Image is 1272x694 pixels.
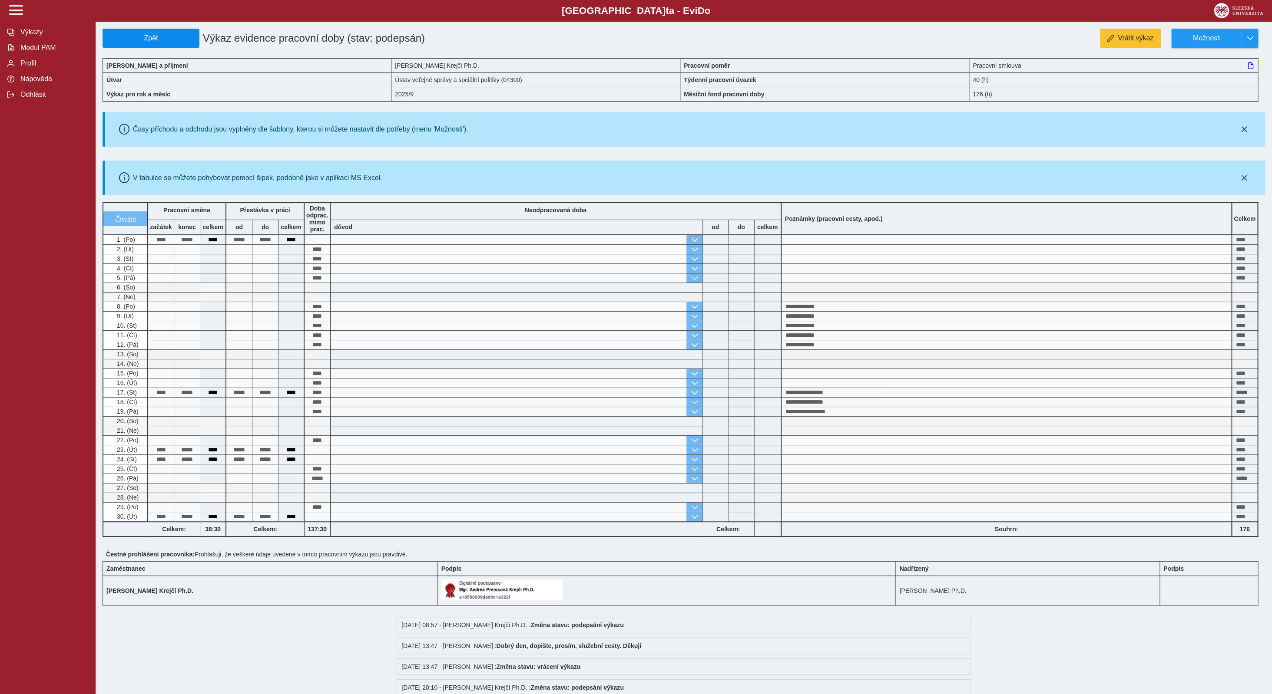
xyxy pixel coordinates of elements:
b: Pracovní směna [163,207,210,214]
button: Možnosti [1171,29,1242,48]
b: Podpis [441,565,461,572]
td: [PERSON_NAME] Ph.D. [896,576,1160,605]
span: 23. (Út) [115,446,137,453]
span: D [697,5,704,16]
b: [GEOGRAPHIC_DATA] a - Evi [26,5,1246,16]
div: 2025/9 [391,87,680,102]
span: 26. (Pá) [115,475,139,482]
span: 17. (St) [115,389,137,396]
span: 19. (Pá) [115,408,139,415]
h1: Výkaz evidence pracovní doby (stav: podepsán) [199,29,587,48]
b: Celkem: [702,526,754,533]
div: 40 (h) [969,72,1258,87]
span: Odhlásit [18,91,88,99]
span: 6. (So) [115,284,135,291]
b: Útvar [106,76,122,83]
span: 9. (Út) [115,312,134,319]
div: [DATE] 13:47 - [PERSON_NAME] : [397,638,971,654]
span: 12. (Pá) [115,341,139,348]
b: Výkaz pro rok a měsíc [106,91,170,98]
span: 15. (Po) [115,370,139,377]
b: Doba odprac. mimo prac. [306,205,328,233]
span: 25. (Čt) [115,465,137,472]
b: Změna stavu: podepsání výkazu [530,684,624,691]
b: do [252,224,278,230]
span: 13. (So) [115,351,139,358]
b: Celkem [1234,215,1255,222]
span: 22. (Po) [115,437,139,444]
b: od [703,224,728,230]
b: [PERSON_NAME] a příjmení [106,62,188,69]
b: od [226,224,252,230]
span: Zpět [106,34,195,42]
b: Změna stavu: vrácení výkazu [496,663,580,670]
span: 20. (So) [115,418,139,424]
span: 11. (Čt) [115,332,137,339]
span: 8. (Po) [115,303,135,310]
b: Souhrn: [994,526,1018,533]
div: Ústav veřejné správy a sociální politiky (04300) [391,72,680,87]
b: 137:30 [305,526,330,533]
span: vrátit [122,215,136,222]
span: 3. (St) [115,255,133,262]
b: důvod [334,224,352,230]
span: 10. (St) [115,322,137,329]
div: Pracovní smlouva [969,58,1258,72]
img: Digitálně podepsáno uživatelem [441,579,563,600]
b: Nadřízený [899,565,928,572]
button: vrátit [103,211,147,226]
b: Týdenní pracovní úvazek [684,76,756,83]
b: Poznámky (pracovní cesty, apod.) [782,215,886,222]
b: Měsíční fond pracovní doby [684,91,764,98]
b: Pracovní poměr [684,62,730,69]
span: 28. (Ne) [115,494,139,501]
div: [PERSON_NAME] Krejčí Ph.D. [391,58,680,72]
span: 1. (Po) [115,236,135,243]
span: 16. (Út) [115,379,137,386]
span: 29. (Po) [115,503,139,510]
b: Celkem: [226,526,304,533]
b: Změna stavu: podepsání výkazu [530,622,624,628]
div: V tabulce se můžete pohybovat pomocí šipek, podobně jako v aplikaci MS Excel. [133,174,382,182]
b: Čestné prohlášení pracovníka: [106,551,195,558]
span: Možnosti [1179,34,1235,42]
span: 4. (Čt) [115,265,134,272]
b: [PERSON_NAME] Krejčí Ph.D. [106,587,193,594]
div: Časy příchodu a odchodu jsou vyplněny dle šablony, kterou si můžete nastavit dle potřeby (menu 'M... [133,125,468,133]
span: 21. (Ne) [115,427,139,434]
button: Zpět [103,29,199,48]
span: Výkazy [18,28,88,36]
b: Přestávka v práci [240,207,290,214]
span: Modul PAM [18,44,88,52]
button: Vrátit výkaz [1100,29,1161,48]
span: 18. (Čt) [115,398,137,405]
span: 30. (Út) [115,513,137,520]
span: 27. (So) [115,484,139,491]
b: 176 [1232,526,1257,533]
span: t [666,5,669,16]
span: 2. (Út) [115,246,134,253]
b: celkem [755,224,781,230]
b: 38:30 [200,526,225,533]
span: 24. (St) [115,456,137,463]
b: celkem [278,224,304,230]
span: 14. (Ne) [115,360,139,367]
div: Prohlašuji, že veškeré údaje uvedené v tomto pracovním výkazu jsou pravdivé. [103,547,1265,561]
div: [DATE] 08:57 - [PERSON_NAME] Krejčí Ph.D. : [397,617,971,633]
b: do [729,224,754,230]
div: [DATE] 13:47 - [PERSON_NAME] : [397,658,971,675]
span: 5. (Pá) [115,274,135,281]
b: Celkem: [148,526,200,533]
b: Neodpracovaná doba [525,207,586,214]
span: Nápověda [18,75,88,83]
span: Vrátit výkaz [1118,34,1153,42]
span: 7. (Ne) [115,293,136,300]
div: 176 (h) [969,87,1258,102]
b: Zaměstnanec [106,565,145,572]
span: o [705,5,711,16]
b: konec [174,224,200,230]
b: Dobrý den, dopište, prosím, služební cesty. Děkuji [496,642,641,649]
b: celkem [200,224,225,230]
b: začátek [148,224,174,230]
img: logo_web_su.png [1214,3,1263,18]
